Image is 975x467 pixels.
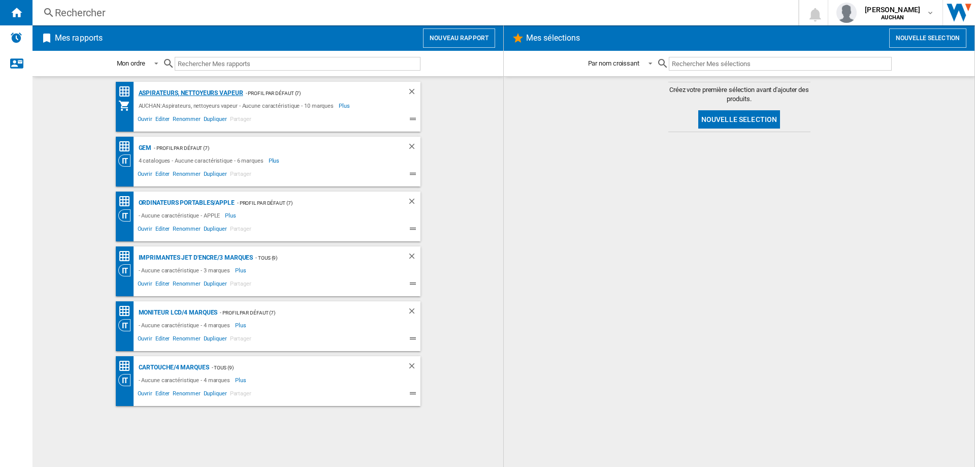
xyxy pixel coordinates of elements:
[407,361,420,374] div: Supprimer
[225,209,238,222] span: Plus
[154,114,171,127] span: Editer
[229,224,253,236] span: Partager
[136,389,154,401] span: Ouvrir
[881,14,904,21] b: AUCHAN
[118,195,136,208] div: Matrice des prix
[269,154,281,167] span: Plus
[154,224,171,236] span: Editer
[136,306,218,319] div: Moniteur lcd/4 marques
[55,6,772,20] div: Rechercher
[118,374,136,386] div: Vision Catégorie
[136,374,235,386] div: - Aucune caractéristique - 4 marques
[865,5,920,15] span: [PERSON_NAME]
[118,140,136,153] div: Matrice des prix
[217,306,386,319] div: - Profil par défaut (7)
[154,334,171,346] span: Editer
[136,142,152,154] div: GEM
[202,114,229,127] span: Dupliquer
[118,360,136,372] div: Matrice des prix
[698,110,781,129] button: Nouvelle selection
[235,374,248,386] span: Plus
[171,389,202,401] span: Renommer
[136,87,243,100] div: Aspirateurs, nettoyeurs vapeur
[175,57,420,71] input: Rechercher Mes rapports
[136,224,154,236] span: Ouvrir
[229,279,253,291] span: Partager
[202,169,229,181] span: Dupliquer
[229,334,253,346] span: Partager
[668,85,810,104] span: Créez votre première sélection avant d'ajouter des produits.
[836,3,857,23] img: profile.jpg
[171,224,202,236] span: Renommer
[136,264,235,276] div: - Aucune caractéristique - 3 marques
[243,87,387,100] div: - Profil par défaut (7)
[229,389,253,401] span: Partager
[209,361,387,374] div: - TOUS (9)
[136,169,154,181] span: Ouvrir
[339,100,351,112] span: Plus
[407,197,420,209] div: Supprimer
[253,252,386,264] div: - TOUS (9)
[136,334,154,346] span: Ouvrir
[235,264,248,276] span: Plus
[588,59,639,67] div: Par nom croissant
[407,142,420,154] div: Supprimer
[136,197,235,209] div: Ordinateurs portables/APPLE
[118,154,136,167] div: Vision Catégorie
[202,389,229,401] span: Dupliquer
[202,334,229,346] span: Dupliquer
[118,305,136,318] div: Matrice des prix
[118,85,136,98] div: Matrice des prix
[423,28,495,48] button: Nouveau rapport
[118,100,136,112] div: Mon assortiment
[118,250,136,263] div: Matrice des prix
[154,169,171,181] span: Editer
[136,114,154,127] span: Ouvrir
[136,279,154,291] span: Ouvrir
[524,28,582,48] h2: Mes sélections
[889,28,966,48] button: Nouvelle selection
[118,264,136,276] div: Vision Catégorie
[229,169,253,181] span: Partager
[407,252,420,264] div: Supprimer
[669,57,892,71] input: Rechercher Mes sélections
[229,114,253,127] span: Partager
[171,169,202,181] span: Renommer
[53,28,105,48] h2: Mes rapports
[202,224,229,236] span: Dupliquer
[136,361,209,374] div: Cartouche/4 marques
[407,306,420,319] div: Supprimer
[136,319,235,331] div: - Aucune caractéristique - 4 marques
[202,279,229,291] span: Dupliquer
[154,279,171,291] span: Editer
[118,319,136,331] div: Vision Catégorie
[136,209,225,222] div: - Aucune caractéristique - APPLE
[171,114,202,127] span: Renommer
[151,142,386,154] div: - Profil par défaut (7)
[154,389,171,401] span: Editer
[117,59,145,67] div: Mon ordre
[235,319,248,331] span: Plus
[10,32,22,44] img: alerts-logo.svg
[136,100,339,112] div: AUCHAN:Aspirateurs, nettoyeurs vapeur - Aucune caractéristique - 10 marques
[235,197,387,209] div: - Profil par défaut (7)
[136,252,253,264] div: Imprimantes jet d'encre/3 marques
[407,87,420,100] div: Supprimer
[136,154,269,167] div: 4 catalogues - Aucune caractéristique - 6 marques
[171,334,202,346] span: Renommer
[118,209,136,222] div: Vision Catégorie
[171,279,202,291] span: Renommer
